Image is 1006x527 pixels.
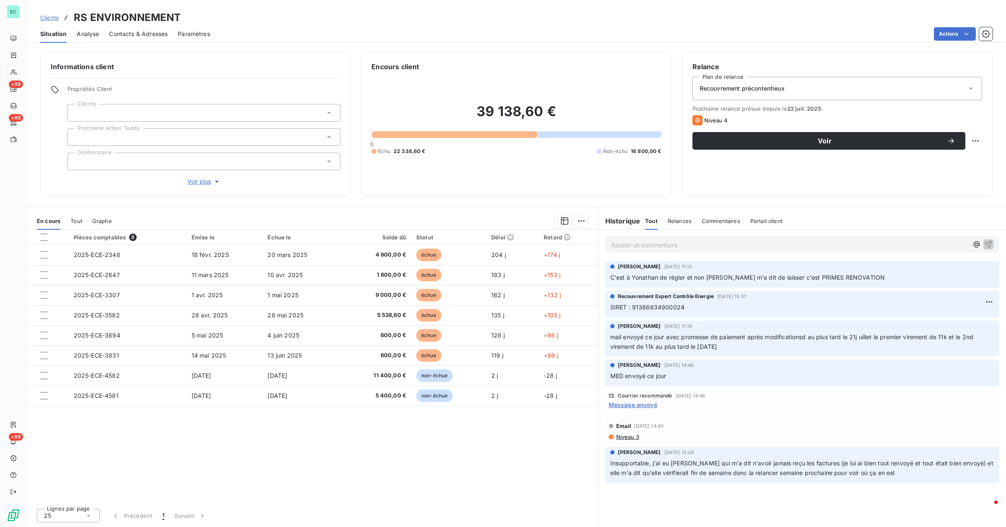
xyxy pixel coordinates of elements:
span: [DATE] 14:43 [634,423,664,428]
span: [DATE] [267,372,287,379]
button: Précédent [106,507,157,524]
span: [DATE] [267,392,287,399]
span: [DATE] 15:57 [717,294,747,299]
span: non-échue [416,369,453,382]
span: 119 j [491,352,503,359]
span: Email [616,423,632,429]
span: [DATE] 14:46 [676,393,705,398]
span: +174 j [544,251,560,258]
span: 1 avr. 2025 [192,291,223,299]
span: Tout [70,218,82,224]
span: 2025-ECE-3831 [74,352,119,359]
span: [PERSON_NAME] [618,449,661,456]
span: mail envoyé ce jour avec promesse de paiement après modificationsd au plus tard le 21j uillet le ... [610,333,975,350]
span: +99 [9,114,23,122]
span: Paramètres [178,30,210,38]
span: Propriétés Client [67,86,340,97]
span: Recouvrement Expert Contrôle Energie [618,293,714,300]
span: [DATE] 14:46 [664,363,694,368]
span: 183 j [491,271,505,278]
span: Insupportable, j'ai eu [PERSON_NAME] qui m'a dit n'avoir jamais reçu les factures (je lui ai bien... [610,460,995,476]
span: 2025-ECE-2348 [74,251,120,258]
button: Suivant [169,507,212,524]
span: 22 338,60 € [394,148,425,155]
div: Pièces comptables [74,234,181,241]
span: 5 538,60 € [348,311,407,319]
span: Voir [703,138,947,144]
span: 2025-ECE-4582 [74,372,120,379]
h2: 39 138,60 € [371,103,661,128]
span: +132 j [544,291,561,299]
span: échue [416,349,441,362]
span: échue [416,249,441,261]
span: 0 [370,141,373,148]
span: +98 j [544,332,558,339]
span: 1 800,00 € [348,271,407,279]
span: 11 400,00 € [348,371,407,380]
span: Clients [40,14,59,21]
span: 2025-ECE-4581 [74,392,119,399]
div: Émise le [192,234,258,241]
span: Courrier recommandé [618,393,672,398]
button: Actions [934,27,976,41]
span: 10 avr. 2025 [267,271,303,278]
h6: Informations client [51,62,340,72]
span: MED envoyé ce jour [610,372,666,379]
span: 2025-ECE-3694 [74,332,120,339]
span: non-échue [416,389,453,402]
span: Non-échu [603,148,627,155]
span: [DATE] [192,392,211,399]
span: Relances [668,218,692,224]
span: [DATE] [192,372,211,379]
div: Délai [491,234,534,241]
span: +153 j [544,271,560,278]
span: 9 000,00 € [348,291,407,299]
span: [PERSON_NAME] [618,263,661,270]
span: 11 mars 2025 [192,271,229,278]
span: +99 [9,80,23,88]
button: Voir [692,132,965,150]
h6: Historique [599,216,640,226]
span: 28 mai 2025 [267,312,303,319]
iframe: Intercom live chat [977,498,998,519]
input: Ajouter une valeur [75,109,81,117]
span: 13 juin 2025 [267,352,302,359]
span: Contacts & Adresses [109,30,168,38]
span: échue [416,269,441,281]
span: SIRET : 91386634900024 [610,304,684,311]
span: Voir plus [187,177,221,186]
span: échue [416,329,441,342]
span: [PERSON_NAME] [618,361,661,369]
span: Graphe [92,218,112,224]
div: Solde dû [348,234,407,241]
span: 2 j [491,392,498,399]
div: Retard [544,234,593,241]
span: Prochaine relance prévue depuis le [692,105,982,112]
button: 1 [157,507,169,524]
span: -28 j [544,372,557,379]
a: Clients [40,13,59,22]
span: 4 juin 2025 [267,332,299,339]
span: 1 [162,511,164,520]
input: Ajouter une valeur [75,133,81,141]
span: 2 j [491,372,498,379]
span: 2025-ECE-3307 [74,291,120,299]
div: EC [7,5,20,18]
span: [DATE] 12:29 [664,450,694,455]
span: Niveau 3 [615,434,639,440]
h3: RS ENVIRONNEMENT [74,10,181,25]
span: échue [416,289,441,301]
span: 28 avr. 2025 [192,312,228,319]
span: 16 800,00 € [631,148,661,155]
span: +105 j [544,312,560,319]
span: Échu [378,148,390,155]
span: En cours [37,218,60,224]
span: 600,00 € [348,331,407,340]
span: +99 [9,433,23,441]
span: 20 mars 2025 [267,251,307,258]
span: 2025-ECE-2647 [74,271,120,278]
button: Voir plus [67,177,340,186]
span: échue [416,309,441,322]
span: 18 févr. 2025 [192,251,229,258]
span: 600,00 € [348,351,407,360]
